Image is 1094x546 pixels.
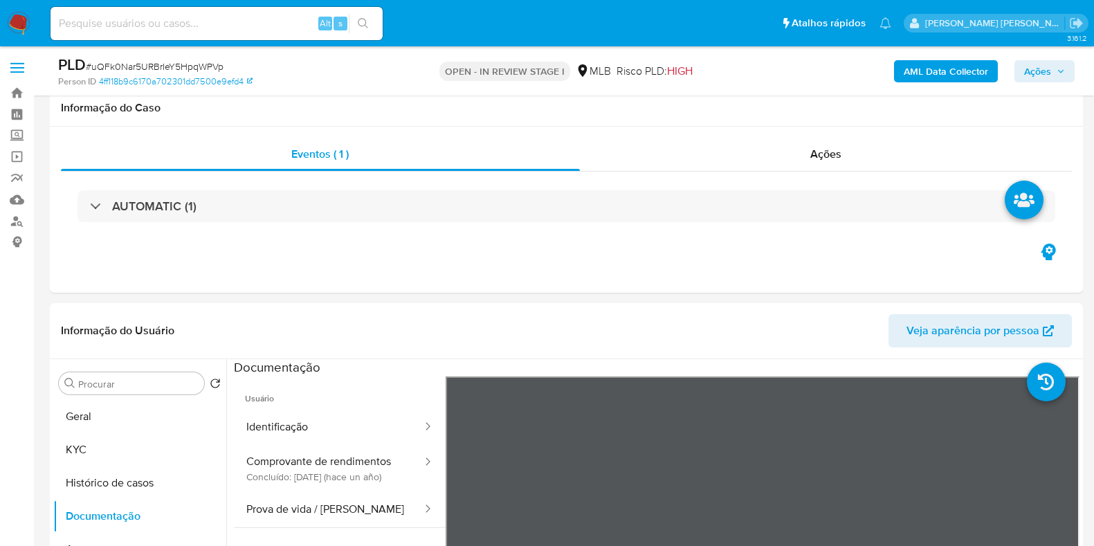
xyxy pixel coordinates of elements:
h3: AUTOMATIC (1) [112,199,197,214]
span: Eventos ( 1 ) [291,146,349,162]
button: Veja aparência por pessoa [888,314,1072,347]
button: Ações [1014,60,1075,82]
a: Notificações [879,17,891,29]
input: Pesquise usuários ou casos... [51,15,383,33]
div: AUTOMATIC (1) [78,190,1055,222]
div: MLB [576,64,611,79]
span: Risco PLD: [617,64,693,79]
a: Sair [1069,16,1084,30]
button: Geral [53,400,226,433]
span: # uQFk0Nar5URBrIeY5HpqWPVp [86,60,224,73]
span: HIGH [667,63,693,79]
span: Atalhos rápidos [792,16,866,30]
p: viviane.jdasilva@mercadopago.com.br [925,17,1065,30]
b: PLD [58,53,86,75]
b: AML Data Collector [904,60,988,82]
h1: Informação do Usuário [61,324,174,338]
button: AML Data Collector [894,60,998,82]
button: search-icon [349,14,377,33]
a: 4ff118b9c6170a702301dd7500e9efd4 [99,75,253,88]
button: Histórico de casos [53,466,226,500]
span: Alt [320,17,331,30]
button: Documentação [53,500,226,533]
span: Veja aparência por pessoa [906,314,1039,347]
p: OPEN - IN REVIEW STAGE I [439,62,570,81]
button: Procurar [64,378,75,389]
span: s [338,17,343,30]
span: Ações [810,146,841,162]
h1: Informação do Caso [61,101,1072,115]
span: Ações [1024,60,1051,82]
b: Person ID [58,75,96,88]
button: Retornar ao pedido padrão [210,378,221,393]
input: Procurar [78,378,199,390]
button: KYC [53,433,226,466]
